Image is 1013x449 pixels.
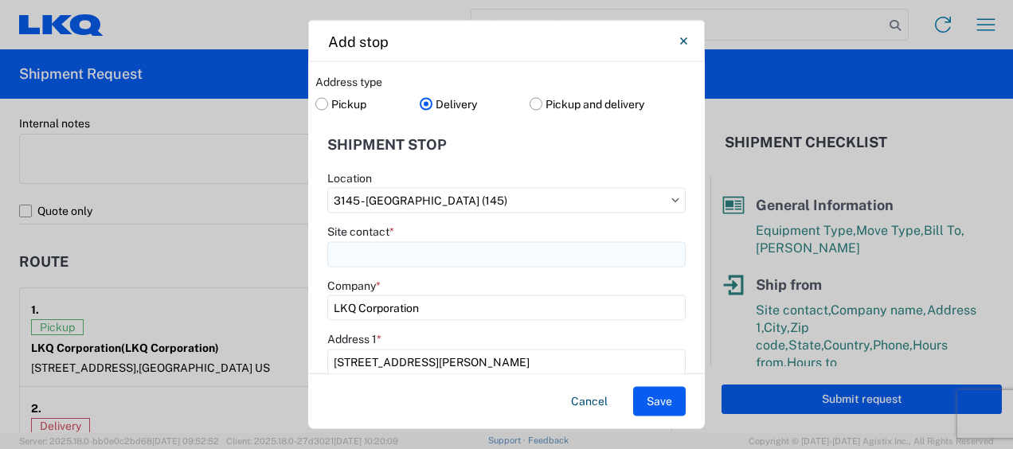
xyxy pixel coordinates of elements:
[327,332,381,346] label: Address 1
[327,170,372,185] label: Location
[315,75,382,89] label: Address type
[633,387,686,416] button: Save
[328,30,389,52] h4: Add stop
[530,92,698,115] label: Pickup and delivery
[327,224,394,239] label: Site contact
[315,92,420,115] label: Pickup
[420,92,530,115] label: Delivery
[667,25,699,57] button: Close
[327,278,381,292] label: Company
[327,188,686,213] input: Select
[327,137,447,153] h2: Shipment stop
[558,387,620,416] button: Cancel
